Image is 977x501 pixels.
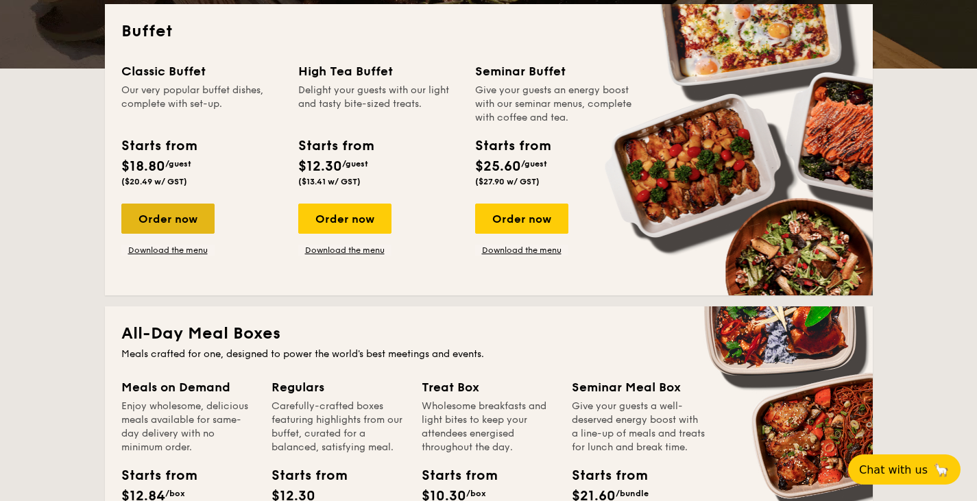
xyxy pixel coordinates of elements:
span: ($20.49 w/ GST) [121,177,187,186]
span: Chat with us [859,463,928,476]
h2: Buffet [121,21,856,42]
span: $12.30 [298,158,342,175]
div: Order now [475,204,568,234]
div: Starts from [121,136,196,156]
span: ($27.90 w/ GST) [475,177,540,186]
a: Download the menu [298,245,391,256]
div: Delight your guests with our light and tasty bite-sized treats. [298,84,459,125]
div: Starts from [422,465,483,486]
span: /box [466,489,486,498]
span: /guest [342,159,368,169]
span: $18.80 [121,158,165,175]
span: 🦙 [933,462,950,478]
div: Classic Buffet [121,62,282,81]
div: Carefully-crafted boxes featuring highlights from our buffet, curated for a balanced, satisfying ... [272,400,405,454]
div: Wholesome breakfasts and light bites to keep your attendees energised throughout the day. [422,400,555,454]
span: $25.60 [475,158,521,175]
div: Starts from [475,136,550,156]
div: Regulars [272,378,405,397]
span: /guest [165,159,191,169]
span: /guest [521,159,547,169]
div: Starts from [572,465,634,486]
div: Seminar Meal Box [572,378,705,397]
div: Starts from [298,136,373,156]
span: ($13.41 w/ GST) [298,177,361,186]
div: Starts from [272,465,333,486]
div: Meals crafted for one, designed to power the world's best meetings and events. [121,347,856,361]
div: Seminar Buffet [475,62,636,81]
div: Give your guests a well-deserved energy boost with a line-up of meals and treats for lunch and br... [572,400,705,454]
div: Order now [121,204,215,234]
div: Treat Box [422,378,555,397]
button: Chat with us🦙 [848,454,961,485]
h2: All-Day Meal Boxes [121,323,856,345]
div: High Tea Buffet [298,62,459,81]
div: Meals on Demand [121,378,255,397]
a: Download the menu [475,245,568,256]
div: Starts from [121,465,183,486]
span: /box [165,489,185,498]
div: Give your guests an energy boost with our seminar menus, complete with coffee and tea. [475,84,636,125]
div: Our very popular buffet dishes, complete with set-up. [121,84,282,125]
a: Download the menu [121,245,215,256]
span: /bundle [616,489,649,498]
div: Enjoy wholesome, delicious meals available for same-day delivery with no minimum order. [121,400,255,454]
div: Order now [298,204,391,234]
